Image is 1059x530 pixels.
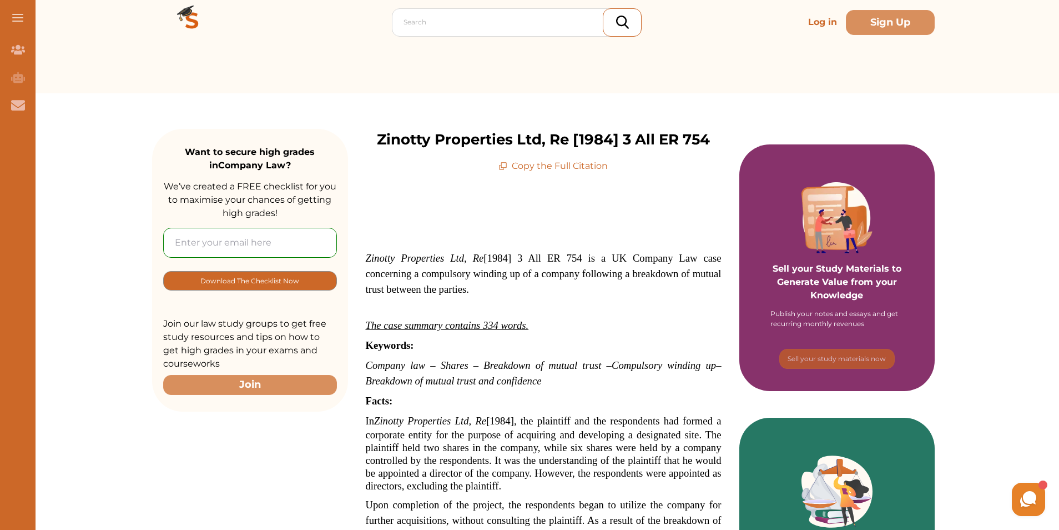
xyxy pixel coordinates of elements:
[779,349,895,369] button: [object Object]
[366,415,722,492] span: , the plaintiff and the respondents had formed a corporate entity for the purpose of acquiring an...
[185,147,315,171] strong: Want to secure high grades in Company Law ?
[200,274,299,287] p: Download The Checklist Now
[801,456,873,528] img: Green card image
[804,11,841,33] p: Log in
[377,129,710,151] p: Zinotty Properties Ltd, Re [1984] 3 All ER 754
[366,359,722,387] span: – Breakdown of mutual trust and confidence
[793,480,1048,519] iframe: HelpCrunch
[498,159,608,173] p: Copy the Full Citation
[430,359,612,371] span: – Shares – Breakdown of mutual trust –
[366,339,414,351] span: Keywords:
[163,228,337,258] input: Enter your email here
[163,317,337,371] p: Join our law study groups to get free study resources and tips on how to get high grades in your ...
[366,252,484,264] em: Zinotty Properties Ltd, Re
[163,271,337,291] button: [object Object]
[750,231,924,302] p: Sell your Study Materials to Generate Value from your Knowledge
[366,319,529,331] em: The case summary contains 334 words.
[163,375,337,394] button: Join
[616,16,629,29] img: search_icon
[366,415,375,427] span: In
[770,309,904,329] div: Publish your notes and essays and get recurring monthly revenues
[366,395,393,407] span: Facts:
[846,10,935,35] button: Sign Up
[612,359,716,371] span: Compulsory winding up
[788,354,886,364] p: Sell your study materials now
[374,415,486,427] em: Zinotty Properties Ltd, Re
[801,182,873,253] img: Purple card image
[366,359,426,371] span: Company law
[486,415,514,427] span: [1984]
[164,181,336,218] span: We’ve created a FREE checklist for you to maximise your chances of getting high grades!
[366,252,722,295] span: [1984] 3 All ER 754 is a UK Company Law case concerning a compulsory winding up of a company foll...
